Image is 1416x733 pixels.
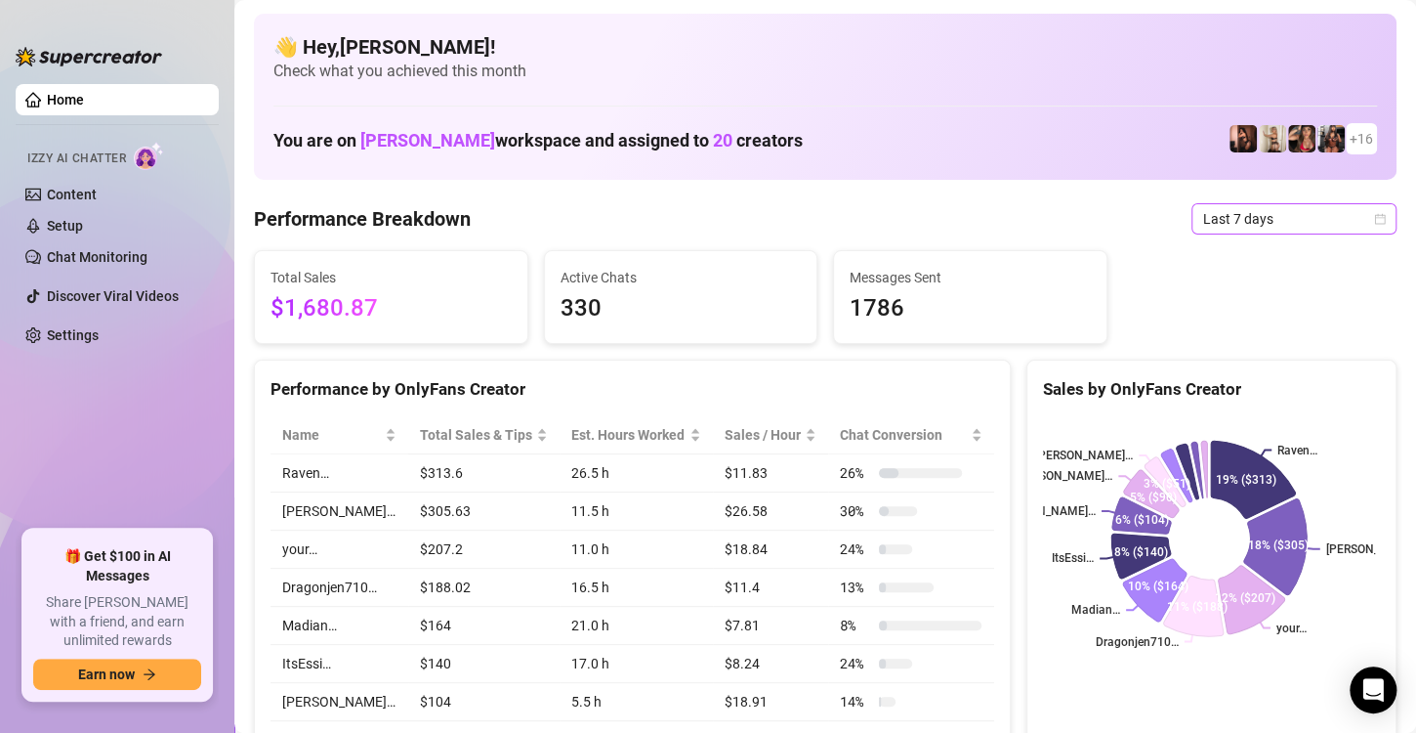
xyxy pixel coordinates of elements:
[408,454,561,493] td: $313.6
[1275,622,1306,635] text: your…
[1350,128,1373,150] span: + 16
[713,607,828,645] td: $7.81
[1203,204,1385,234] span: Last 7 days
[713,683,828,721] td: $18.91
[713,531,828,569] td: $18.84
[713,130,732,151] span: 20
[420,424,533,446] span: Total Sales & Tips
[840,691,871,712] span: 14 %
[560,531,713,569] td: 11.0 h
[273,61,1377,82] span: Check what you achieved this month
[271,607,408,645] td: Madian…
[254,205,471,233] h4: Performance Breakdown
[33,593,201,651] span: Share [PERSON_NAME] with a friend, and earn unlimited rewards
[560,683,713,721] td: 5.5 h
[1350,667,1396,713] div: Open Intercom Messenger
[33,547,201,585] span: 🎁 Get $100 in AI Messages
[560,493,713,531] td: 11.5 h
[1374,213,1386,225] span: calendar
[271,493,408,531] td: [PERSON_NAME]…
[1259,125,1286,152] img: Monique (@moneybagmoee)
[1052,552,1094,566] text: ItsEssi…
[997,504,1095,518] text: [PERSON_NAME]…
[143,668,156,681] span: arrow-right
[47,327,99,343] a: Settings
[840,424,967,446] span: Chat Conversion
[360,130,495,151] span: [PERSON_NAME]
[713,493,828,531] td: $26.58
[33,659,201,690] button: Earn nowarrow-right
[828,416,994,454] th: Chat Conversion
[713,454,828,493] td: $11.83
[78,667,135,682] span: Earn now
[561,267,802,288] span: Active Chats
[47,92,84,108] a: Home
[408,607,561,645] td: $164
[1229,125,1257,152] img: Dragonjen710 (@dragonjen)
[271,267,512,288] span: Total Sales
[47,187,97,202] a: Content
[840,539,871,560] span: 24 %
[850,290,1091,327] span: 1786
[271,531,408,569] td: your…
[571,424,686,446] div: Est. Hours Worked
[273,130,803,151] h1: You are on workspace and assigned to creators
[560,645,713,683] td: 17.0 h
[1071,603,1120,617] text: Madian…
[47,288,179,304] a: Discover Viral Videos
[271,376,994,403] div: Performance by OnlyFans Creator
[271,645,408,683] td: ItsEssi…
[271,290,512,327] span: $1,680.87
[1015,469,1112,483] text: [PERSON_NAME]…
[27,150,126,168] span: Izzy AI Chatter
[560,454,713,493] td: 26.5 h
[134,142,164,170] img: AI Chatter
[408,493,561,531] td: $305.63
[1288,125,1315,152] img: CARMELA (@clutchvip)
[271,683,408,721] td: [PERSON_NAME]…
[840,615,871,636] span: 8 %
[408,531,561,569] td: $207.2
[713,645,828,683] td: $8.24
[408,416,561,454] th: Total Sales & Tips
[273,33,1377,61] h4: 👋 Hey, [PERSON_NAME] !
[560,607,713,645] td: 21.0 h
[271,569,408,607] td: Dragonjen710…
[713,569,828,607] td: $11.4
[47,249,147,265] a: Chat Monitoring
[840,653,871,674] span: 24 %
[408,683,561,721] td: $104
[16,47,162,66] img: logo-BBDzfeDw.svg
[850,267,1091,288] span: Messages Sent
[1317,125,1345,152] img: Erica (@ericabanks)
[1095,635,1178,649] text: Dragonjen710…
[1043,376,1380,403] div: Sales by OnlyFans Creator
[1277,444,1317,457] text: Raven…
[561,290,802,327] span: 330
[408,645,561,683] td: $140
[840,462,871,484] span: 26 %
[47,218,83,234] a: Setup
[713,416,828,454] th: Sales / Hour
[271,416,408,454] th: Name
[725,424,801,446] span: Sales / Hour
[840,577,871,598] span: 13 %
[271,454,408,493] td: Raven…
[282,424,381,446] span: Name
[560,569,713,607] td: 16.5 h
[840,500,871,522] span: 30 %
[1035,449,1133,462] text: [PERSON_NAME]…
[408,569,561,607] td: $188.02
